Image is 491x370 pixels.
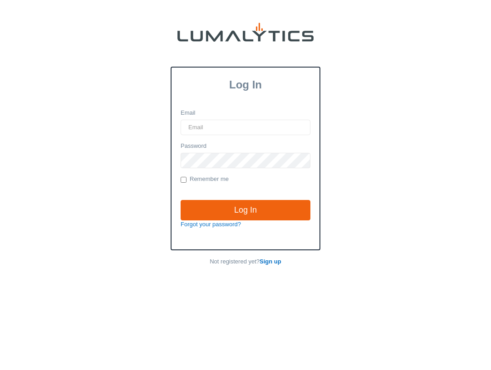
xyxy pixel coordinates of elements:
a: Sign up [260,258,281,265]
label: Email [181,109,196,117]
input: Email [181,120,310,135]
h3: Log In [172,78,319,91]
img: lumalytics-black-e9b537c871f77d9ce8d3a6940f85695cd68c596e3f819dc492052d1098752254.png [177,23,314,42]
a: Forgot your password? [181,221,241,228]
p: Not registered yet? [171,258,320,266]
input: Log In [181,200,310,221]
label: Password [181,142,206,151]
label: Remember me [181,175,229,184]
input: Remember me [181,177,187,183]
